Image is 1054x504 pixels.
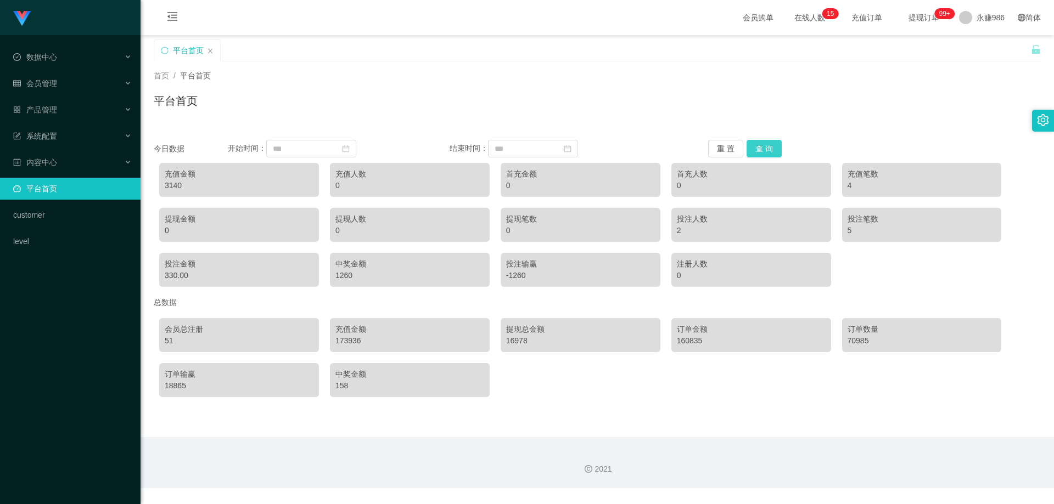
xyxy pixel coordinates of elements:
div: 首充金额 [506,168,655,180]
div: 投注笔数 [848,213,996,225]
div: 订单金额 [677,324,826,335]
i: 图标: calendar [342,145,350,152]
div: 充值金额 [335,324,484,335]
i: 图标: close [207,48,214,54]
i: 图标: table [13,80,21,87]
span: 数据中心 [13,53,57,61]
i: 图标: unlock [1031,44,1041,54]
span: 在线人数 [789,14,831,21]
div: 173936 [335,335,484,347]
span: 首页 [154,71,169,80]
i: 图标: profile [13,158,21,166]
img: logo.9652507e.png [13,11,31,26]
div: 投注金额 [165,258,313,270]
span: / [173,71,176,80]
div: 0 [335,225,484,236]
a: customer [13,204,132,226]
span: 内容中心 [13,158,57,167]
div: 2 [677,225,826,236]
div: -1260 [506,270,655,281]
div: 充值笔数 [848,168,996,180]
div: 提现笔数 [506,213,655,225]
div: 提现人数 [335,213,484,225]
div: 充值人数 [335,168,484,180]
span: 系统配置 [13,132,57,140]
div: 16978 [506,335,655,347]
div: 投注输赢 [506,258,655,270]
div: 0 [677,180,826,191]
button: 重 置 [708,140,743,157]
i: 图标: calendar [564,145,571,152]
sup: 15 [822,8,838,19]
div: 中奖金额 [335,258,484,270]
div: 18865 [165,380,313,392]
div: 会员总注册 [165,324,313,335]
div: 注册人数 [677,258,826,270]
div: 提现总金额 [506,324,655,335]
div: 330.00 [165,270,313,281]
i: 图标: form [13,132,21,140]
div: 0 [677,270,826,281]
div: 4 [848,180,996,191]
span: 提现订单 [903,14,945,21]
i: 图标: copyright [585,465,592,473]
div: 投注人数 [677,213,826,225]
div: 0 [506,225,655,236]
span: 充值订单 [846,14,888,21]
div: 51 [165,335,313,347]
div: 首充人数 [677,168,826,180]
i: 图标: setting [1037,114,1049,126]
p: 1 [827,8,831,19]
div: 订单输赢 [165,369,313,380]
i: 图标: global [1018,14,1025,21]
span: 产品管理 [13,105,57,114]
a: level [13,230,132,252]
p: 5 [831,8,834,19]
div: 充值金额 [165,168,313,180]
div: 订单数量 [848,324,996,335]
span: 平台首页 [180,71,211,80]
i: 图标: check-circle-o [13,53,21,61]
div: 0 [335,180,484,191]
div: 今日数据 [154,143,228,155]
div: 158 [335,380,484,392]
i: 图标: sync [161,47,169,54]
div: 提现金额 [165,213,313,225]
span: 开始时间： [228,144,266,152]
i: 图标: appstore-o [13,106,21,114]
div: 160835 [677,335,826,347]
div: 5 [848,225,996,236]
div: 1260 [335,270,484,281]
i: 图标: menu-fold [154,1,191,36]
a: 图标: dashboard平台首页 [13,178,132,200]
div: 平台首页 [173,40,204,61]
span: 结束时间： [450,144,488,152]
span: 会员管理 [13,79,57,88]
div: 总数据 [154,292,1041,313]
div: 中奖金额 [335,369,484,380]
div: 0 [165,225,313,236]
div: 2021 [149,463,1045,475]
div: 70985 [848,335,996,347]
sup: 230 [934,8,954,19]
div: 3140 [165,180,313,191]
h1: 平台首页 [154,93,198,109]
button: 查 询 [747,140,782,157]
div: 0 [506,180,655,191]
